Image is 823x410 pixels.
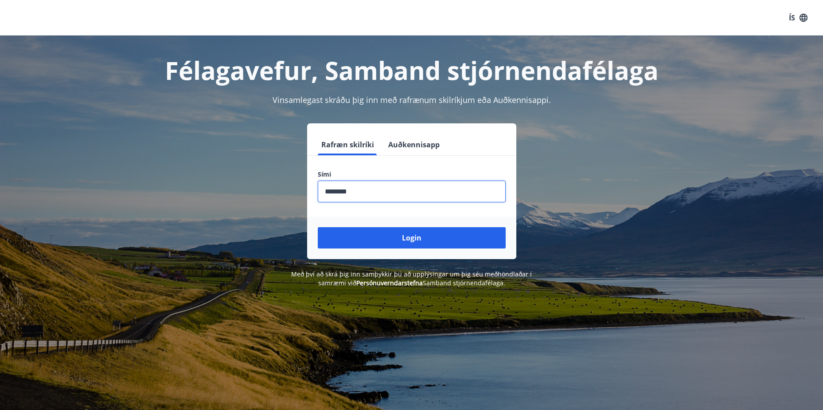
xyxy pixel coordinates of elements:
[318,134,378,155] button: Rafræn skilríki
[385,134,443,155] button: Auðkennisapp
[318,170,506,179] label: Sími
[273,95,551,105] span: Vinsamlegast skráðu þig inn með rafrænum skilríkjum eða Auðkennisappi.
[103,53,720,87] h1: Félagavefur, Samband stjórnendafélaga
[356,279,423,287] a: Persónuverndarstefna
[318,227,506,248] button: Login
[784,10,812,26] button: ÍS
[291,270,532,287] span: Með því að skrá þig inn samþykkir þú að upplýsingar um þig séu meðhöndlaðar í samræmi við Samband...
